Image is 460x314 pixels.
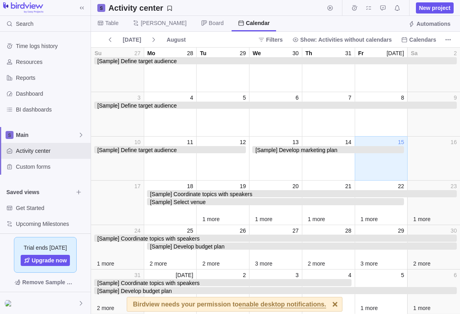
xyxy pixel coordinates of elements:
span: 2 more [147,260,170,267]
div: day_29 [196,48,249,92]
a: Time logs [349,6,360,12]
div: day_28 [302,225,355,270]
span: [Sample] Define target audience [94,146,246,153]
span: [DATE] [120,34,144,45]
span: 1 more [305,216,328,222]
div: day_4 [144,92,197,137]
div: day_27 [249,225,302,270]
div: day_26 [196,225,249,270]
span: 21 [345,182,352,190]
div: day_20 [249,181,302,225]
div: day_task_24 [144,243,460,250]
div: day_3 [249,270,302,314]
span: empty_task [91,154,144,161]
div: day_21 [302,181,355,225]
div: day_13 [249,137,302,181]
span: 16 [450,138,457,146]
div: day_task_25 [91,102,460,109]
div: day_7 [302,92,355,137]
div: day_22 [355,181,408,225]
div: day_5 [355,270,408,314]
span: My assignments [363,2,374,13]
span: Approval requests [377,2,388,13]
div: day_30 [407,225,460,270]
span: 11 [187,138,193,146]
div: day_25 [144,225,197,270]
span: Upgrade now [32,256,67,264]
span: 3 [137,94,141,102]
span: BI dashboards [16,106,87,114]
span: 3 more [253,260,275,267]
span: [DATE] [387,49,404,57]
span: 25 [187,227,193,235]
span: Sa [411,49,417,57]
div: day_31 [302,48,355,92]
span: [DATE] [123,36,141,44]
span: 15 [398,138,404,146]
span: 1 more [95,260,117,267]
span: [Sample] Coordinate topics with speakers [147,190,457,197]
span: 31 [345,49,352,57]
span: 31 [134,271,141,279]
span: 12 [240,138,246,146]
span: [Sample] Define target audience [94,57,457,64]
span: 17 [134,182,141,190]
div: Joseph Rotenberg [5,299,14,308]
span: 9 [454,94,457,102]
span: More actions [443,34,454,45]
span: 1 more [411,305,433,311]
div: day_27 [91,48,144,92]
span: [Sample] Coordinate topics with speakers [94,235,457,242]
span: 1 more [200,216,222,222]
div: day_6 [407,270,460,314]
span: 4 [190,94,193,102]
span: [Sample] Select venue [147,198,404,205]
div: day_Aug 1 [355,48,408,92]
div: day_task_11 [249,146,407,153]
span: [Sample] Develop budget plan [147,243,457,250]
span: empty_task [249,154,302,161]
span: Show: Activities without calendars [289,34,395,45]
span: 5 [401,271,404,279]
span: 2 more [200,260,222,267]
a: My assignments [363,6,374,12]
div: day_3 [91,92,144,137]
div: day_task_25 [91,146,249,153]
span: 1 more [411,216,433,222]
span: 7 [348,94,352,102]
div: day_16 [407,137,460,181]
div: day_15 [355,136,408,181]
div: day_task_19 [144,190,460,197]
span: Time logs history [16,42,87,50]
div: day_29 [355,225,408,270]
span: Notifications [392,2,403,13]
div: day_11 [144,137,197,181]
span: 30 [292,49,299,57]
span: Start timer [325,2,336,13]
span: Board [209,19,224,27]
span: 8 [401,94,404,102]
div: day_2 [196,270,249,314]
span: 28 [345,227,352,235]
span: 2 more [305,260,328,267]
span: Custom forms [16,163,87,171]
span: Calendars [409,36,436,44]
span: [Sample] Develop budget plan [94,287,457,294]
div: day_4 [302,270,355,314]
span: 1 more [358,216,381,222]
div: day_task_24 [91,287,460,294]
span: 29 [240,49,246,57]
a: Notifications [392,6,403,12]
span: 30 [450,227,457,235]
span: 2 [243,271,246,279]
h2: Activity center [108,2,163,13]
span: empty_task [91,110,144,117]
span: 2 [454,49,457,57]
span: Remove Sample Data [6,276,84,289]
span: New project [416,2,454,13]
span: Main [16,131,78,139]
div: day_task_8 [144,198,408,205]
div: day_31 [91,270,144,314]
span: Search [16,20,33,28]
div: day_18 [144,181,197,225]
